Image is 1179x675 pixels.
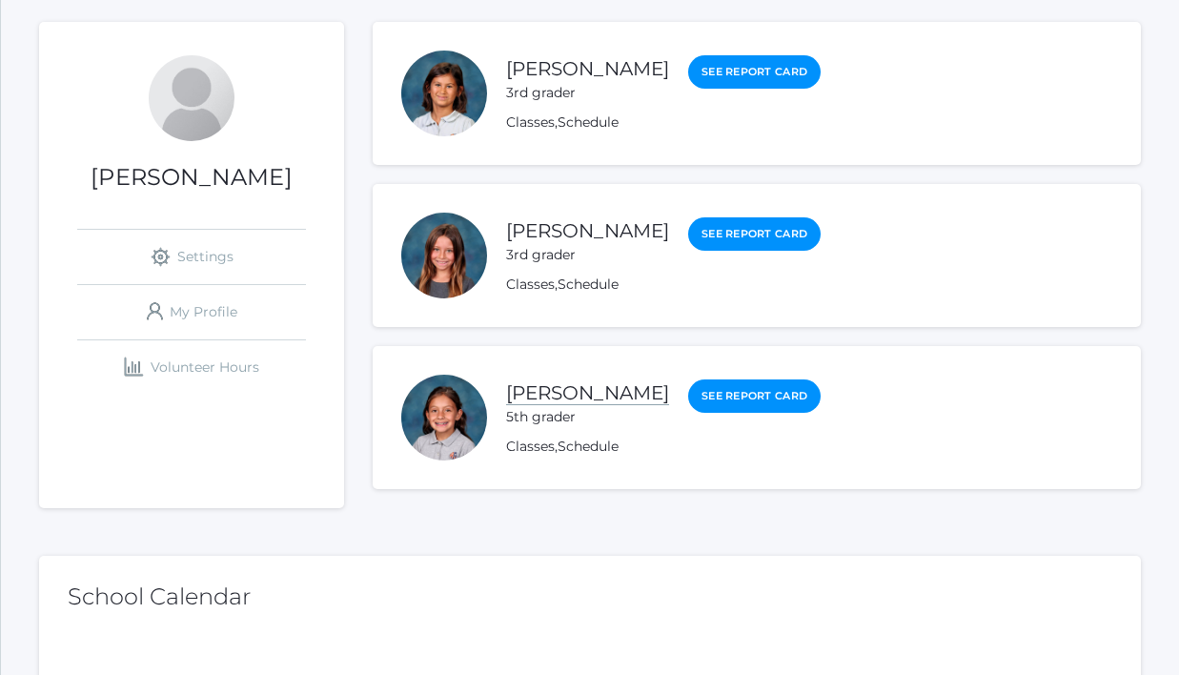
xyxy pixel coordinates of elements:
[506,113,555,131] a: Classes
[688,55,821,89] a: See Report Card
[506,83,669,103] div: 3rd grader
[506,407,669,427] div: 5th grader
[68,584,1112,609] h2: School Calendar
[558,113,619,131] a: Schedule
[506,112,821,133] div: ,
[688,379,821,413] a: See Report Card
[506,276,555,293] a: Classes
[506,437,821,457] div: ,
[506,245,669,265] div: 3rd grader
[558,276,619,293] a: Schedule
[506,275,821,295] div: ,
[401,213,487,298] div: Evangeline Ewing
[401,51,487,136] div: Adella Ewing
[558,438,619,455] a: Schedule
[506,381,669,405] a: [PERSON_NAME]
[77,230,306,284] a: Settings
[506,219,669,242] a: [PERSON_NAME]
[39,165,344,190] h1: [PERSON_NAME]
[149,55,234,141] div: Laura Ewing
[506,438,555,455] a: Classes
[77,285,306,339] a: My Profile
[77,340,306,395] a: Volunteer Hours
[401,375,487,460] div: Esperanza Ewing
[688,217,821,251] a: See Report Card
[506,57,669,80] a: [PERSON_NAME]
